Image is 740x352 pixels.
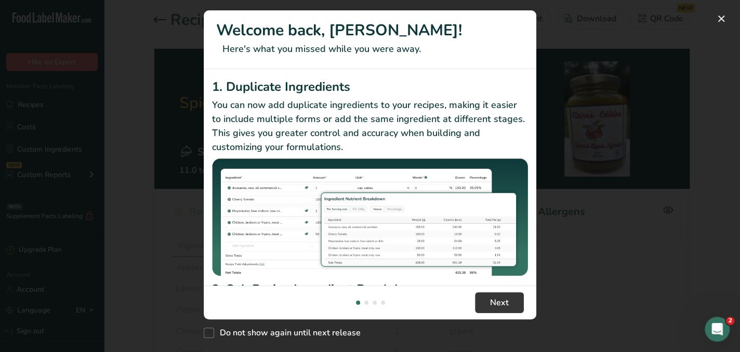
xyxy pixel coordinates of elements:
[216,19,524,42] h1: Welcome back, [PERSON_NAME]!
[212,280,528,299] h2: 2. Sub Recipe Ingredient Breakdown
[475,292,524,313] button: Next
[216,42,524,56] p: Here's what you missed while you were away.
[212,77,528,96] h2: 1. Duplicate Ingredients
[214,328,361,338] span: Do not show again until next release
[212,98,528,154] p: You can now add duplicate ingredients to your recipes, making it easier to include multiple forms...
[490,296,509,309] span: Next
[705,317,730,342] iframe: Intercom live chat
[212,158,528,276] img: Duplicate Ingredients
[726,317,734,325] span: 2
